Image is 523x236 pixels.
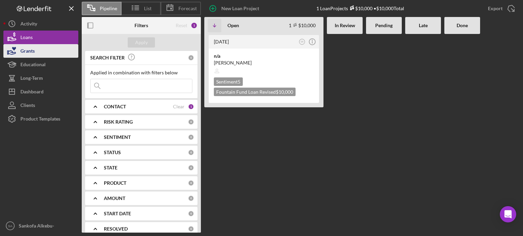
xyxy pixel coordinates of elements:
[188,165,194,171] div: 0
[8,224,13,228] text: SA
[298,37,307,47] button: SA
[221,2,259,15] div: New Loan Project
[90,70,192,75] div: Applied in combination with filters below
[104,104,126,109] b: CONTACT
[188,104,194,110] div: 1
[104,150,121,155] b: STATUS
[104,196,125,201] b: AMOUNT
[20,31,33,46] div: Loans
[188,180,194,186] div: 0
[488,2,503,15] div: Export
[104,211,131,216] b: START DATE
[104,180,126,186] b: PRODUCT
[144,6,152,11] span: List
[104,119,133,125] b: RISK RATING
[128,37,155,48] button: Apply
[20,112,60,127] div: Product Templates
[104,226,128,232] b: RESOLVED
[173,104,185,109] div: Clear
[104,165,117,170] b: STATE
[3,71,78,85] button: Long-Term
[375,23,393,28] b: Pending
[214,59,314,66] div: [PERSON_NAME]
[214,88,296,96] div: Fountain Fund Loan Revised $10,000
[289,22,316,28] div: 1 $10,000
[135,37,148,48] div: Apply
[188,134,194,140] div: 0
[214,77,243,86] div: Sentiment 5
[188,195,194,201] div: 0
[316,5,404,11] div: 1 Loan Projects • $10,000 Total
[419,23,428,28] b: Late
[301,40,304,43] text: SA
[100,6,117,11] span: Pipeline
[204,2,266,15] button: New Loan Project
[335,23,355,28] b: In Review
[500,206,516,222] div: Open Intercom Messenger
[20,17,37,32] div: Activity
[188,226,194,232] div: 0
[3,44,78,58] button: Grants
[3,112,78,126] button: Product Templates
[188,55,194,61] div: 0
[3,31,78,44] button: Loans
[191,22,197,29] div: 1
[457,23,468,28] b: Done
[188,119,194,125] div: 0
[176,23,187,28] div: Reset
[90,55,125,60] b: SEARCH FILTER
[481,2,520,15] button: Export
[3,85,78,98] button: Dashboard
[208,34,320,104] a: [DATE]SAn/a[PERSON_NAME]Sentiment5Fountain Fund Loan Revised$10,000
[3,58,78,71] button: Educational
[20,44,35,59] div: Grants
[20,98,35,114] div: Clients
[20,58,46,73] div: Educational
[20,85,44,100] div: Dashboard
[214,53,314,59] div: n/a
[178,6,197,11] span: Forecast
[3,98,78,112] button: Clients
[3,219,78,233] button: SASankofa Alkebu-[GEOGRAPHIC_DATA]
[104,134,131,140] b: SENTIMENT
[188,211,194,217] div: 0
[348,5,373,11] div: $10,000
[188,149,194,156] div: 0
[3,17,78,31] button: Activity
[227,23,239,28] b: Open
[20,71,43,87] div: Long-Term
[214,39,229,44] time: 2023-08-28 15:33
[134,23,148,28] b: Filters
